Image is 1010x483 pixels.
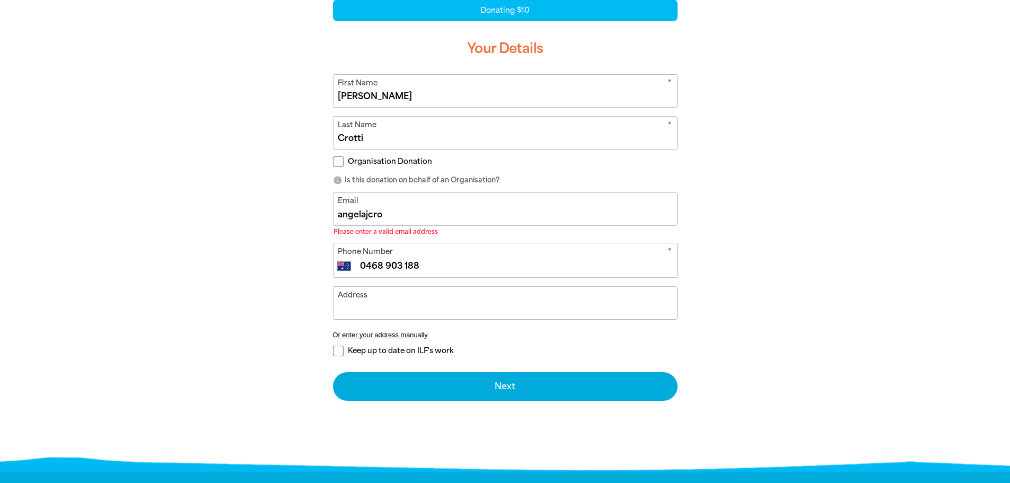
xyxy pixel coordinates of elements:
[333,331,678,339] button: Or enter your address manually
[333,346,344,356] input: Keep up to date on ILF's work
[333,156,344,167] input: Organisation Donation
[348,156,432,166] span: Organisation Donation
[333,175,342,185] i: info
[668,246,672,259] i: Required
[333,175,678,186] p: Is this donation on behalf of an Organisation?
[348,346,453,356] span: Keep up to date on ILF's work
[333,372,678,401] button: Next
[333,32,678,66] h3: Your Details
